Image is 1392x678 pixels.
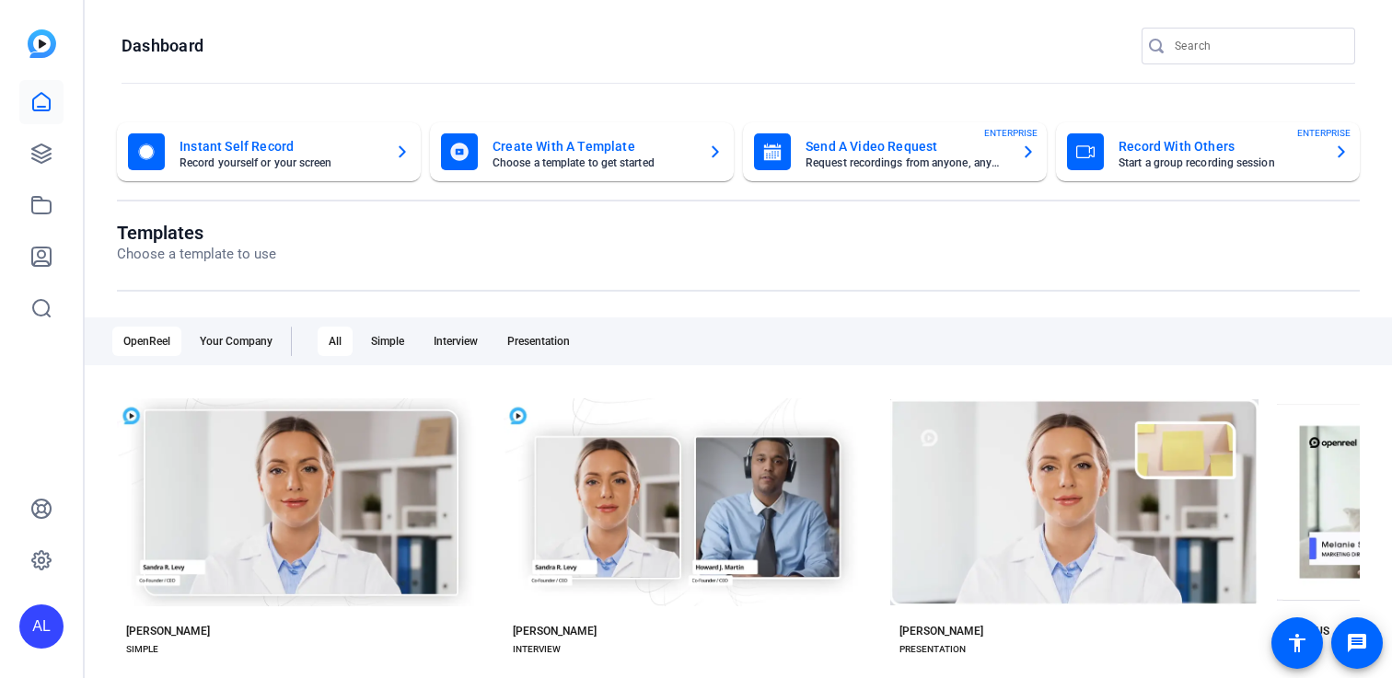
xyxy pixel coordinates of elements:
[430,122,734,181] button: Create With A TemplateChoose a template to get started
[122,35,203,57] h1: Dashboard
[360,327,415,356] div: Simple
[126,624,210,638] div: [PERSON_NAME]
[117,122,421,181] button: Instant Self RecordRecord yourself or your screen
[112,327,181,356] div: OpenReel
[189,327,284,356] div: Your Company
[1119,135,1319,157] mat-card-title: Record With Others
[180,157,380,168] mat-card-subtitle: Record yourself or your screen
[496,327,581,356] div: Presentation
[493,135,693,157] mat-card-title: Create With A Template
[1286,632,1308,654] mat-icon: accessibility
[180,135,380,157] mat-card-title: Instant Self Record
[19,604,64,649] div: AL
[1297,126,1351,140] span: ENTERPRISE
[899,642,966,657] div: PRESENTATION
[28,29,56,58] img: blue-gradient.svg
[899,624,983,638] div: [PERSON_NAME]
[1346,632,1368,654] mat-icon: message
[513,624,597,638] div: [PERSON_NAME]
[984,126,1038,140] span: ENTERPRISE
[513,642,561,657] div: INTERVIEW
[806,157,1006,168] mat-card-subtitle: Request recordings from anyone, anywhere
[423,327,489,356] div: Interview
[117,222,276,244] h1: Templates
[493,157,693,168] mat-card-subtitle: Choose a template to get started
[318,327,353,356] div: All
[1119,157,1319,168] mat-card-subtitle: Start a group recording session
[743,122,1047,181] button: Send A Video RequestRequest recordings from anyone, anywhereENTERPRISE
[806,135,1006,157] mat-card-title: Send A Video Request
[126,642,158,657] div: SIMPLE
[1175,35,1340,57] input: Search
[117,244,276,265] p: Choose a template to use
[1056,122,1360,181] button: Record With OthersStart a group recording sessionENTERPRISE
